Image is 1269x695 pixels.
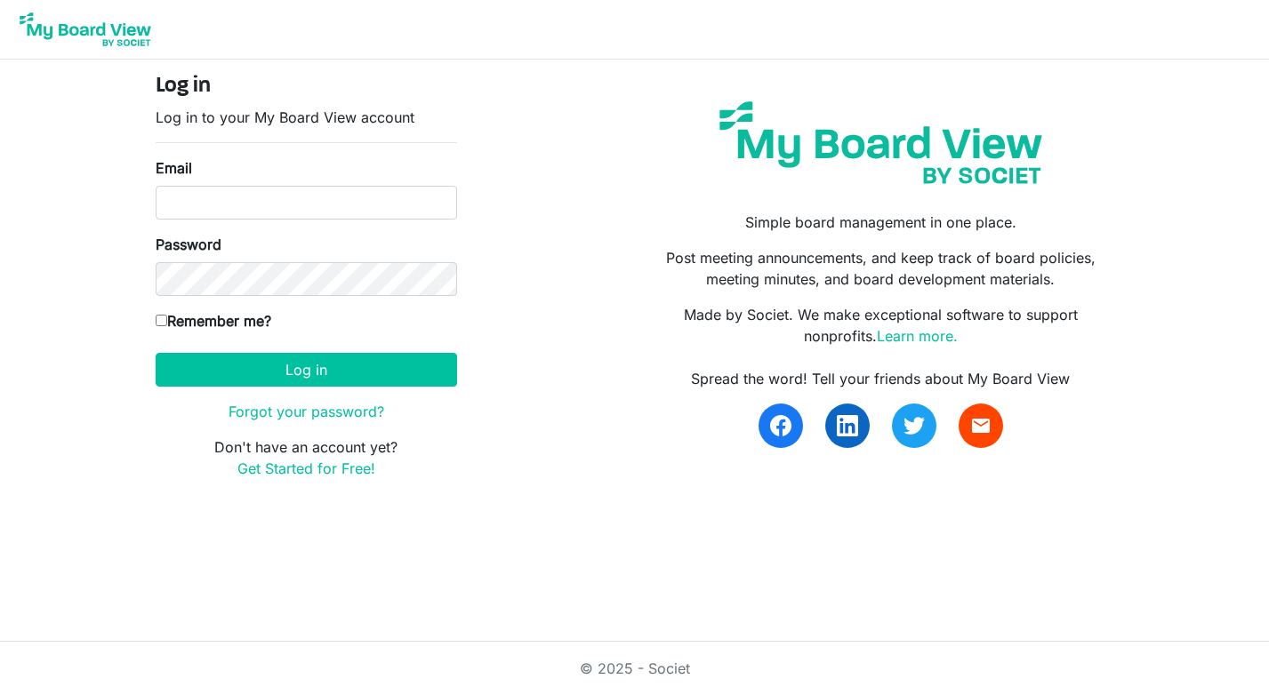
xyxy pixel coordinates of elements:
img: linkedin.svg [837,415,858,436]
label: Remember me? [156,310,271,332]
label: Email [156,157,192,179]
span: email [970,415,992,436]
a: Learn more. [877,327,958,345]
p: Made by Societ. We make exceptional software to support nonprofits. [647,304,1113,347]
img: twitter.svg [904,415,925,436]
input: Remember me? [156,315,167,326]
p: Post meeting announcements, and keep track of board policies, meeting minutes, and board developm... [647,247,1113,290]
img: facebook.svg [770,415,791,436]
h4: Log in [156,74,457,100]
img: my-board-view-societ.svg [706,88,1056,197]
img: My Board View Logo [14,7,157,52]
p: Log in to your My Board View account [156,107,457,128]
label: Password [156,234,221,255]
a: Forgot your password? [229,403,384,420]
p: Don't have an account yet? [156,436,457,479]
a: email [959,403,1003,448]
div: Spread the word! Tell your friends about My Board View [647,368,1113,389]
a: Get Started for Free! [237,459,375,477]
button: Log in [156,353,457,387]
p: Simple board management in one place. [647,212,1113,233]
a: © 2025 - Societ [580,659,690,677]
